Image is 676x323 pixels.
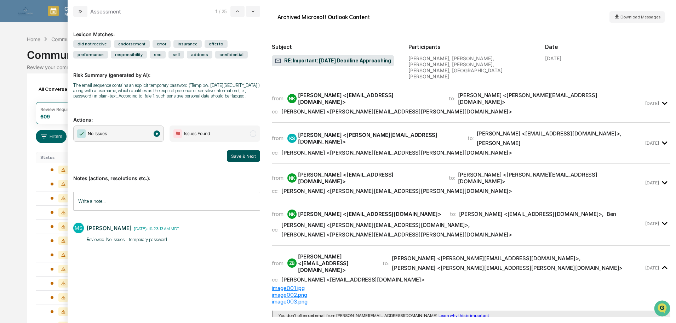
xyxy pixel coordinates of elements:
[36,130,67,143] button: Filters
[272,298,670,305] div: image003.png
[77,129,86,138] img: Checkmark
[24,100,116,107] div: Start new chat
[545,44,670,50] h2: Date
[287,134,297,143] div: KS
[298,171,440,185] div: [PERSON_NAME] <[EMAIL_ADDRESS][DOMAIN_NAME]>
[645,101,659,106] time: Tuesday, October 7, 2025 at 6:56:10 AM
[73,167,260,181] p: Notes (actions, resolutions etc.):
[114,40,150,48] span: endorsement
[281,276,425,283] div: [PERSON_NAME] <[EMAIL_ADDRESS][DOMAIN_NAME]>
[50,165,86,171] a: Powered byPylon
[298,92,440,105] div: [PERSON_NAME] <[EMAIL_ADDRESS][DOMAIN_NAME]>
[4,132,48,145] a: 🖐️Preclearance
[73,83,260,99] div: The email sequence contains an explicit temporary password ('Temp pw: [DATE][SECURITY_DATA]') alo...
[272,276,279,283] span: cc:
[272,44,397,50] h2: Subject
[458,92,644,105] div: [PERSON_NAME] <[PERSON_NAME][EMAIL_ADDRESS][DOMAIN_NAME]>
[645,140,659,146] time: Tuesday, October 7, 2025 at 2:43:56 PM
[168,51,184,59] span: sell
[272,174,285,181] span: from:
[279,313,665,318] div: You don't often get email from [PERSON_NAME][EMAIL_ADDRESS][DOMAIN_NAME].
[40,113,50,119] div: 609
[645,265,659,271] time: Wednesday, October 8, 2025 at 6:49:09 AM
[275,57,391,65] span: RE: Important: [DATE] Deadline Approaching
[14,148,45,155] span: Data Lookup
[272,291,670,298] div: image002.png
[7,149,13,155] div: 🔎
[187,51,212,59] span: address
[24,107,90,112] div: We're available if you need us!
[111,51,147,59] span: responsibility
[272,149,279,156] span: cc:
[450,211,456,217] span: to:
[87,225,132,232] div: [PERSON_NAME]
[59,12,94,17] p: Manage Tasks
[449,174,455,181] span: to:
[607,211,616,217] div: Ben
[227,150,260,162] button: Save & Next
[645,221,659,226] time: Tuesday, October 7, 2025 at 3:13:28 PM
[458,171,644,185] div: [PERSON_NAME] <[PERSON_NAME][EMAIL_ADDRESS][DOMAIN_NAME]>
[27,36,40,42] div: Home
[51,36,109,42] div: Communications Archive
[90,8,121,15] div: Assessment
[272,226,279,233] span: cc:
[7,135,13,141] div: 🖐️
[120,102,129,110] button: Start new chat
[272,285,670,291] div: image001.jpg
[173,40,202,48] span: insurance
[459,211,604,217] div: [PERSON_NAME] <[EMAIL_ADDRESS][DOMAIN_NAME]> ,
[281,108,512,115] div: [PERSON_NAME] <[PERSON_NAME][EMAIL_ADDRESS][PERSON_NAME][DOMAIN_NAME]>
[439,313,489,318] a: Learn why this is important
[620,15,660,20] span: Download Messages
[153,40,171,48] span: error
[281,149,512,156] div: [PERSON_NAME] <[PERSON_NAME][EMAIL_ADDRESS][PERSON_NAME][DOMAIN_NAME]>
[205,40,228,48] span: offer to
[281,231,512,238] div: [PERSON_NAME] <[PERSON_NAME][EMAIL_ADDRESS][PERSON_NAME][DOMAIN_NAME]>
[73,63,260,78] p: Risk Summary (generated by AI):
[40,107,74,112] div: Review Required
[272,108,279,115] span: cc:
[468,135,474,141] span: to:
[298,253,374,273] div: [PERSON_NAME] <[EMAIL_ADDRESS][DOMAIN_NAME]>
[7,39,21,53] img: Greenboard
[272,135,285,141] span: from:
[215,51,248,59] span: confidential
[272,95,285,102] span: from:
[4,145,47,158] a: 🔎Data Lookup
[449,95,455,102] span: to:
[70,166,86,171] span: Pylon
[58,135,88,142] span: Attestations
[653,300,672,319] iframe: Open customer support
[59,6,94,12] p: Calendar
[408,55,534,79] div: [PERSON_NAME], [PERSON_NAME], [PERSON_NAME], [PERSON_NAME], [PERSON_NAME], [GEOGRAPHIC_DATA][PERS...
[73,108,260,123] p: Actions:
[27,64,649,70] div: Review your communication records across channels
[7,100,20,112] img: 1746055101610-c473b297-6a78-478c-a979-82029cc54cd1
[645,180,659,185] time: Tuesday, October 7, 2025 at 3:12:42 PM
[298,132,459,145] div: [PERSON_NAME] <[PERSON_NAME][EMAIL_ADDRESS][DOMAIN_NAME]>
[27,43,649,61] div: Communications Archive
[392,255,580,262] div: [PERSON_NAME] <[PERSON_NAME][EMAIL_ADDRESS][DOMAIN_NAME]> ,
[184,130,210,137] span: Issues Found
[272,211,285,217] span: from:
[287,94,297,103] div: NK
[277,14,370,21] div: Archived Microsoft Outlook Content
[298,211,441,217] div: [PERSON_NAME] <[EMAIL_ADDRESS][DOMAIN_NAME]>
[281,222,470,228] span: ,
[477,130,621,137] div: [PERSON_NAME] <[EMAIL_ADDRESS][DOMAIN_NAME]> ,
[287,258,297,268] div: ZB
[73,223,84,233] div: MS
[545,55,561,61] div: [DATE]
[48,132,91,145] a: 🗄️Attestations
[281,188,512,194] div: [PERSON_NAME] <[PERSON_NAME][EMAIL_ADDRESS][PERSON_NAME][DOMAIN_NAME]>
[272,188,279,194] span: cc:
[609,11,665,23] button: Download Messages
[36,152,82,163] th: Status
[36,83,89,95] div: All Conversations
[477,140,521,146] div: [PERSON_NAME]
[272,260,285,267] span: from:
[392,264,623,271] div: [PERSON_NAME] <[PERSON_NAME][EMAIL_ADDRESS][PERSON_NAME][DOMAIN_NAME]>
